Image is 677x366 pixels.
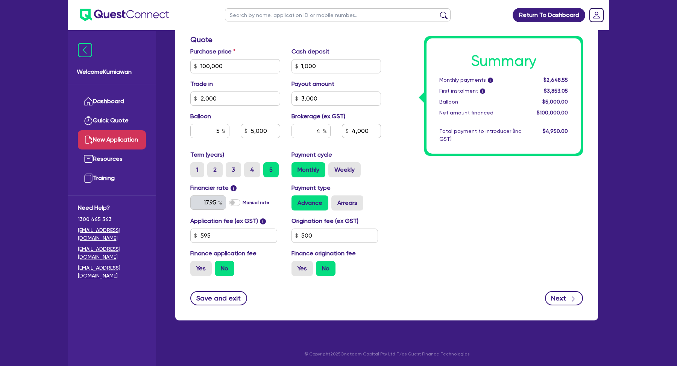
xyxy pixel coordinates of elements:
[537,110,568,116] span: $100,000.00
[587,5,606,25] a: Dropdown toggle
[190,162,204,177] label: 1
[291,162,325,177] label: Monthly
[78,264,146,280] a: [EMAIL_ADDRESS][DOMAIN_NAME]
[434,109,527,117] div: Net amount financed
[331,195,363,210] label: Arrears
[291,47,329,56] label: Cash deposit
[190,249,257,258] label: Finance application fee
[84,135,93,144] img: new-application
[170,351,603,357] p: © Copyright 2025 Oneteam Capital Pty Ltd T/as Quest Finance Technologies
[513,8,585,22] a: Return To Dashboard
[488,78,493,83] span: i
[225,8,451,21] input: Search by name, application ID or mobile number...
[78,111,146,130] a: Quick Quote
[434,87,527,95] div: First instalment
[84,174,93,183] img: training
[439,52,568,70] h1: Summary
[190,261,212,276] label: Yes
[207,162,223,177] label: 2
[84,154,93,163] img: resources
[78,226,146,242] a: [EMAIL_ADDRESS][DOMAIN_NAME]
[78,130,146,149] a: New Application
[190,79,213,88] label: Trade in
[291,183,331,192] label: Payment type
[84,116,93,125] img: quick-quote
[291,249,356,258] label: Finance origination fee
[78,215,146,223] span: 1300 465 363
[244,162,260,177] label: 4
[291,195,328,210] label: Advance
[190,150,224,159] label: Term (years)
[291,79,334,88] label: Payout amount
[190,112,211,121] label: Balloon
[78,169,146,188] a: Training
[190,47,235,56] label: Purchase price
[77,67,147,76] span: Welcome Kurniawan
[231,185,237,191] span: i
[328,162,361,177] label: Weekly
[80,9,169,21] img: quest-connect-logo-blue
[78,245,146,261] a: [EMAIL_ADDRESS][DOMAIN_NAME]
[291,112,345,121] label: Brokerage (ex GST)
[263,162,279,177] label: 5
[243,199,269,206] label: Manual rate
[316,261,335,276] label: No
[215,261,234,276] label: No
[480,89,485,94] span: i
[543,128,568,134] span: $4,950.00
[542,99,568,105] span: $5,000.00
[434,127,527,143] div: Total payment to introducer (inc GST)
[544,88,568,94] span: $3,853.05
[260,218,266,224] span: i
[190,291,247,305] button: Save and exit
[291,217,358,226] label: Origination fee (ex GST)
[78,92,146,111] a: Dashboard
[434,98,527,106] div: Balloon
[434,76,527,84] div: Monthly payments
[190,35,381,44] h3: Quote
[226,162,241,177] label: 3
[291,150,332,159] label: Payment cycle
[190,183,237,192] label: Financier rate
[545,291,583,305] button: Next
[190,217,258,226] label: Application fee (ex GST)
[78,203,146,212] span: Need Help?
[291,261,313,276] label: Yes
[78,149,146,169] a: Resources
[543,77,568,83] span: $2,648.55
[78,43,92,57] img: icon-menu-close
